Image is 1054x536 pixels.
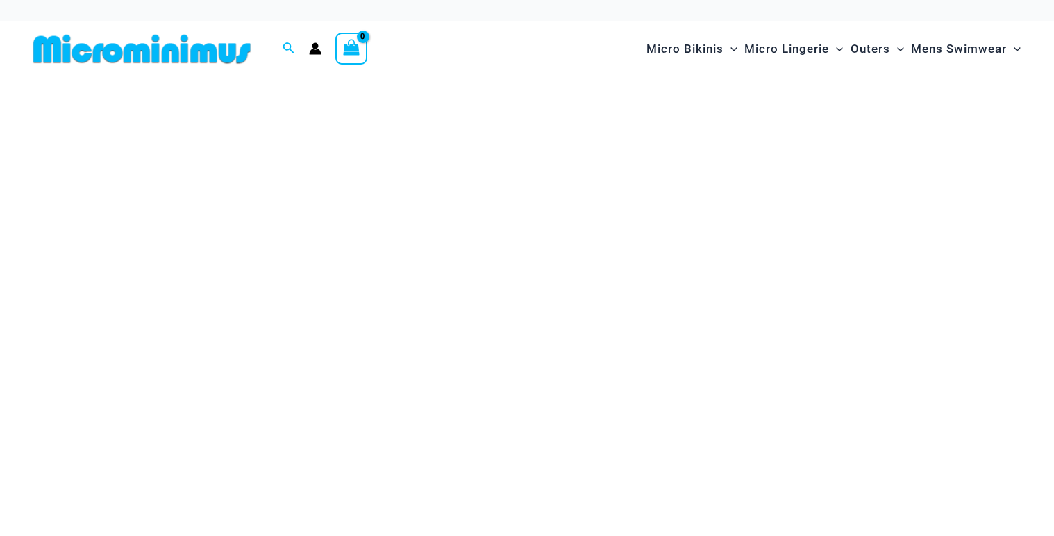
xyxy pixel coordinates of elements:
[847,28,907,70] a: OutersMenu ToggleMenu Toggle
[335,33,367,65] a: View Shopping Cart, empty
[283,40,295,58] a: Search icon link
[1007,31,1021,67] span: Menu Toggle
[829,31,843,67] span: Menu Toggle
[641,26,1026,72] nav: Site Navigation
[309,42,321,55] a: Account icon link
[851,31,890,67] span: Outers
[741,28,846,70] a: Micro LingerieMenu ToggleMenu Toggle
[643,28,741,70] a: Micro BikinisMenu ToggleMenu Toggle
[28,33,256,65] img: MM SHOP LOGO FLAT
[723,31,737,67] span: Menu Toggle
[911,31,1007,67] span: Mens Swimwear
[907,28,1024,70] a: Mens SwimwearMenu ToggleMenu Toggle
[744,31,829,67] span: Micro Lingerie
[890,31,904,67] span: Menu Toggle
[646,31,723,67] span: Micro Bikinis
